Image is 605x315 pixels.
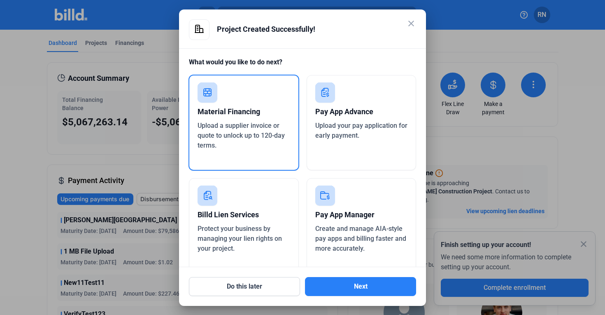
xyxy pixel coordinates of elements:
span: Protect your business by managing your lien rights on your project. [198,225,282,252]
span: Create and manage AIA-style pay apps and billing faster and more accurately. [315,225,406,252]
span: Upload your pay application for early payment. [315,122,407,139]
span: Upload a supplier invoice or quote to unlock up to 120-day terms. [198,122,285,149]
div: Material Financing [198,103,290,121]
div: Pay App Advance [315,103,408,121]
div: What would you like to do next? [189,57,416,75]
div: Billd Lien Services [198,206,290,224]
button: Do this later [189,277,300,296]
mat-icon: close [406,19,416,28]
button: Next [305,277,416,296]
div: Project Created Successfully! [217,19,416,39]
div: Pay App Manager [315,206,408,224]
